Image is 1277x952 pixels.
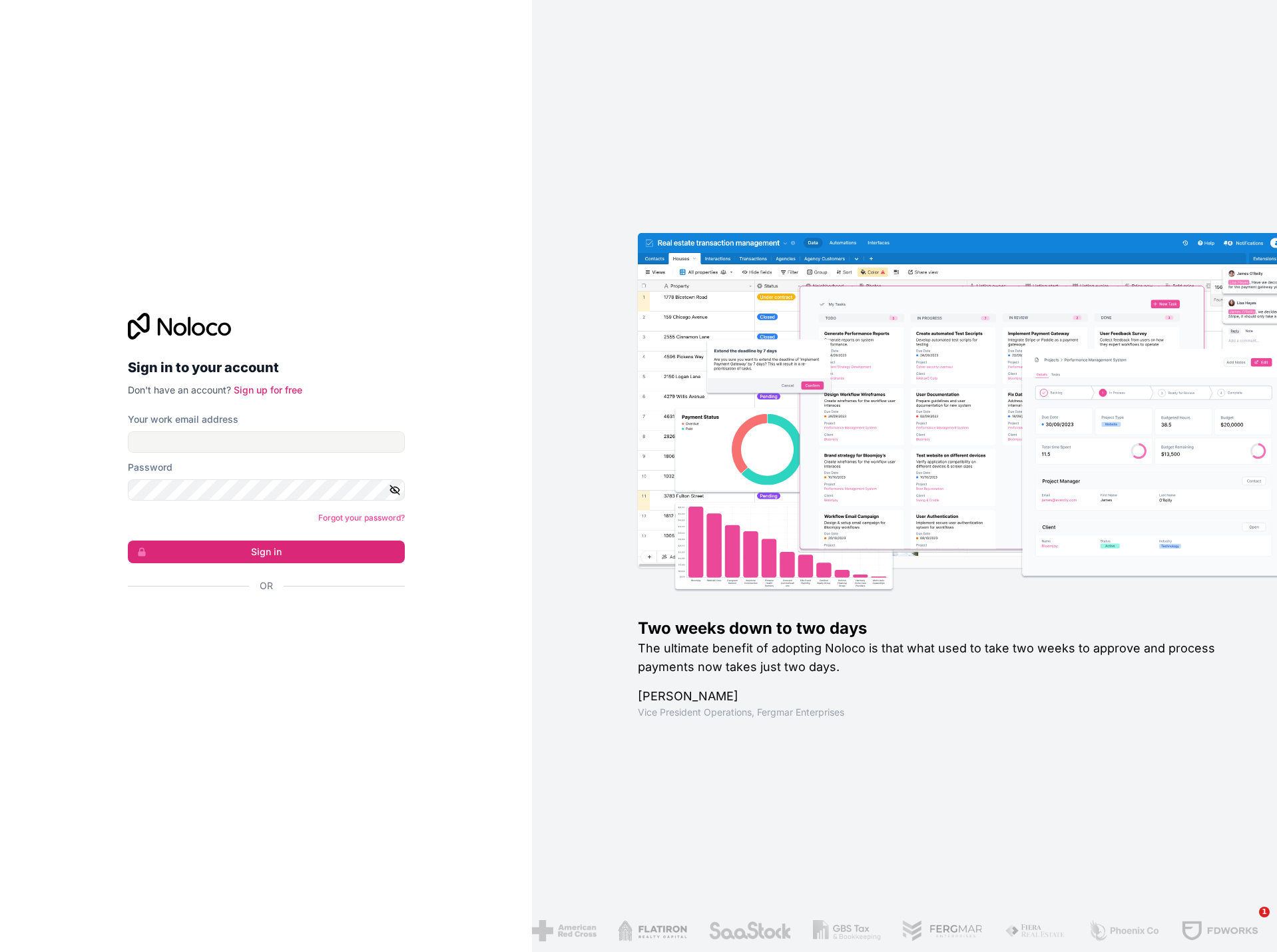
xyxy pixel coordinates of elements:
img: /assets/gbstax-C-GtDUiK.png [808,920,876,941]
span: Or [260,579,273,593]
a: Sign up for free [234,384,302,395]
img: /assets/phoenix-BREaitsQ.png [1083,920,1154,941]
img: /assets/saastock-C6Zbiodz.png [702,920,786,941]
h1: Two weeks down to two days [638,618,1234,639]
img: /assets/fdworks-Bi04fVtw.png [1175,920,1253,941]
input: Password [128,479,405,501]
img: /assets/american-red-cross-BAupjrZR.png [526,920,591,941]
h2: The ultimate benefit of adopting Noloco is that what used to take two weeks to approve and proces... [638,639,1234,676]
iframe: Intercom live chat [1232,907,1264,939]
a: Forgot your password? [318,513,405,523]
label: Your work email address [128,413,238,426]
span: Don't have an account? [128,384,231,395]
span: 1 [1259,907,1270,917]
h2: Sign in to your account [128,356,405,379]
h1: [PERSON_NAME] [638,687,1234,706]
img: /assets/fergmar-CudnrXN5.png [896,920,977,941]
input: Email address [128,431,405,453]
h1: Vice President Operations , Fergmar Enterprises [638,706,1234,719]
iframe: To enrich screen reader interactions, please activate Accessibility in Grammarly extension settings [121,607,401,636]
button: Sign in [128,541,405,563]
label: Password [128,461,172,474]
img: /assets/fiera-fwj2N5v4.png [999,920,1061,941]
img: /assets/flatiron-C8eUkumj.png [613,920,682,941]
